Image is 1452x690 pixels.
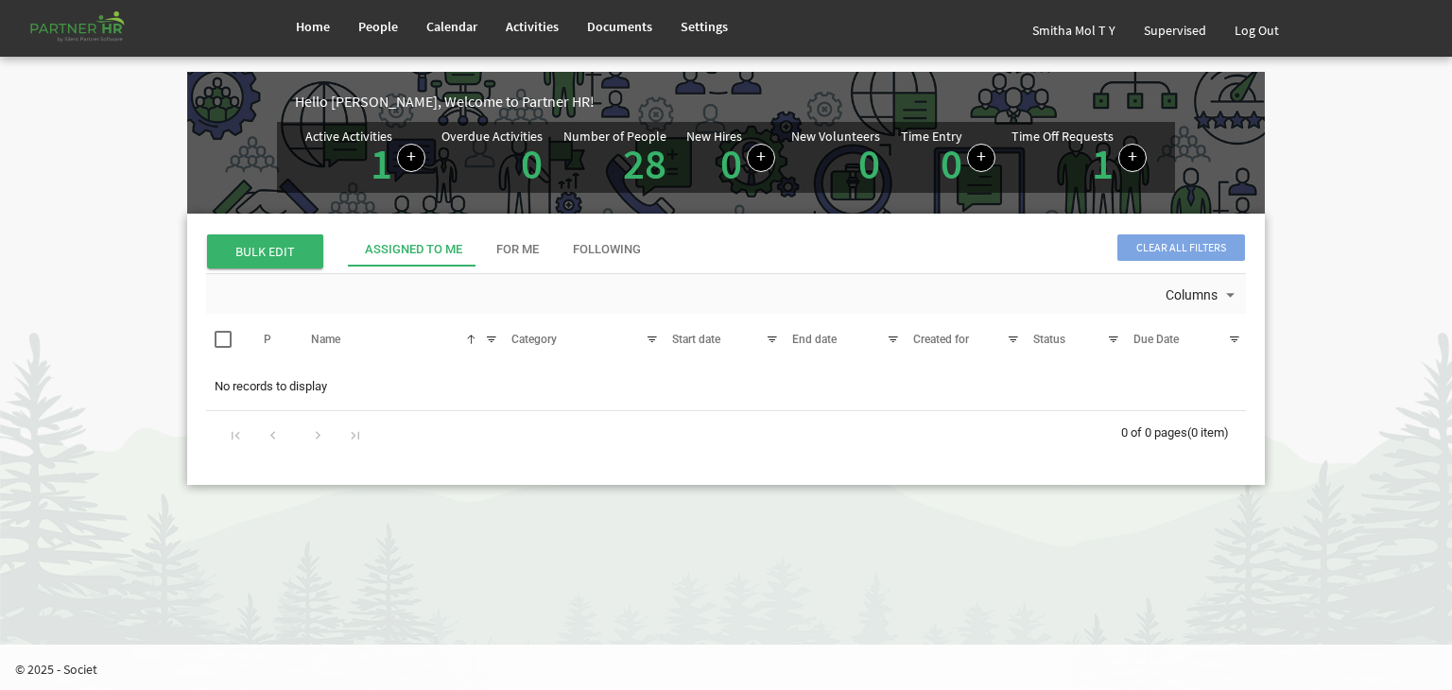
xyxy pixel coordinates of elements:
[1162,284,1243,308] button: Columns
[511,333,557,346] span: Category
[260,421,285,447] div: Go to previous page
[686,129,775,185] div: People hired in the last 7 days
[573,241,641,259] div: Following
[1144,22,1206,39] span: Supervised
[791,129,885,185] div: Volunteer hired in the last 7 days
[365,241,462,259] div: Assigned To Me
[521,137,543,190] a: 0
[1130,4,1220,57] a: Supervised
[1033,333,1065,346] span: Status
[672,333,720,346] span: Start date
[1133,333,1179,346] span: Due Date
[305,421,331,447] div: Go to next page
[563,129,671,185] div: Total number of active people in Partner HR
[1187,425,1229,440] span: (0 item)
[206,369,1246,405] td: No records to display
[913,333,969,346] span: Created for
[1092,137,1114,190] a: 1
[296,18,330,35] span: Home
[791,129,880,143] div: New Volunteers
[207,234,323,268] span: BULK EDIT
[348,233,1388,267] div: tab-header
[305,129,392,143] div: Active Activities
[223,421,249,447] div: Go to first page
[563,129,666,143] div: Number of People
[1164,284,1219,307] span: Columns
[1118,144,1147,172] a: Create a new time off request
[858,137,880,190] a: 0
[1117,234,1245,261] span: Clear all filters
[587,18,652,35] span: Documents
[967,144,995,172] a: Log hours
[941,137,962,190] a: 0
[506,18,559,35] span: Activities
[397,144,425,172] a: Create a new Activity
[1018,4,1130,57] a: Smitha Mol T Y
[1162,274,1243,314] div: Columns
[371,137,392,190] a: 1
[1011,129,1114,143] div: Time Off Requests
[1121,411,1246,451] div: 0 of 0 pages (0 item)
[792,333,837,346] span: End date
[1220,4,1293,57] a: Log Out
[295,91,1265,112] div: Hello [PERSON_NAME], Welcome to Partner HR!
[747,144,775,172] a: Add new person to Partner HR
[305,129,425,185] div: Number of active Activities in Partner HR
[1121,425,1187,440] span: 0 of 0 pages
[426,18,477,35] span: Calendar
[264,333,271,346] span: P
[901,129,995,185] div: Number of Time Entries
[901,129,962,143] div: Time Entry
[681,18,728,35] span: Settings
[496,241,539,259] div: For Me
[686,129,742,143] div: New Hires
[441,129,547,185] div: Activities assigned to you for which the Due Date is passed
[623,137,666,190] a: 28
[441,129,543,143] div: Overdue Activities
[1011,129,1147,185] div: Number of active time off requests
[15,660,1452,679] p: © 2025 - Societ
[358,18,398,35] span: People
[342,421,368,447] div: Go to last page
[720,137,742,190] a: 0
[311,333,340,346] span: Name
